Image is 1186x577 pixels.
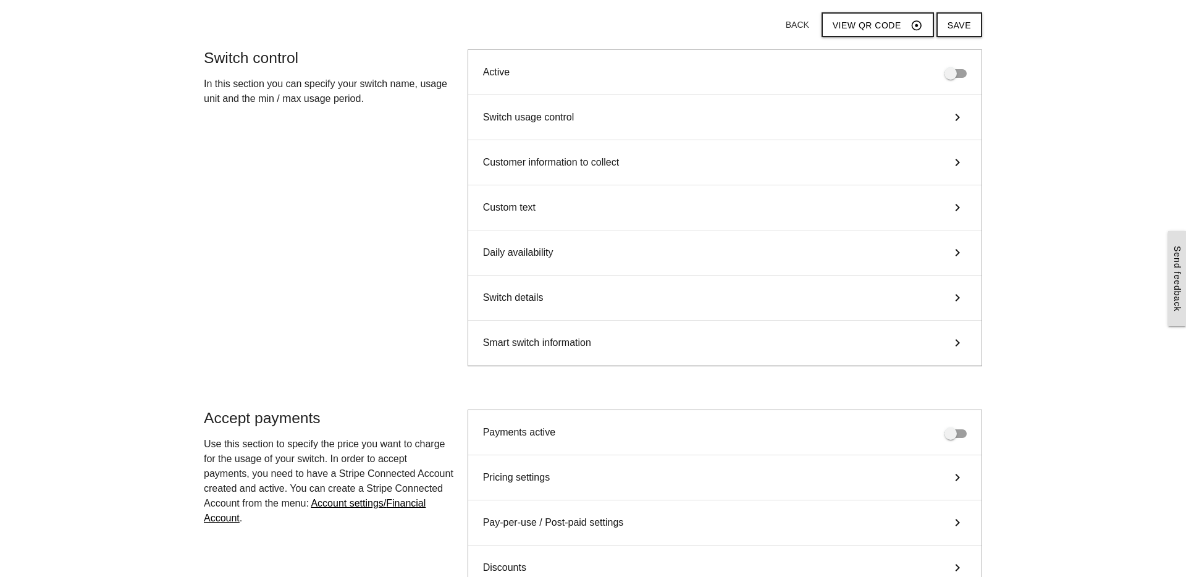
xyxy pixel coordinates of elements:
[948,560,967,575] i: keyboard_arrow_right
[204,437,455,526] p: .
[1168,231,1186,326] a: Send feedback
[948,290,967,305] i: keyboard_arrow_right
[911,14,923,37] i: adjust
[948,245,967,260] i: keyboard_arrow_right
[483,200,536,215] span: Custom text
[483,155,620,170] span: Customer information to collect
[833,20,901,30] span: View QR code
[483,335,591,350] span: Smart switch information
[204,410,321,426] span: Accept payments
[948,110,967,125] i: keyboard_arrow_right
[483,67,510,77] span: Active
[948,335,967,350] i: keyboard_arrow_right
[483,427,555,437] span: Payments active
[204,77,455,106] p: In this section you can specify your switch name, usage unit and the min / max usage period.
[204,49,298,66] span: Switch control
[776,14,819,36] button: Back
[483,290,544,305] span: Switch details
[483,470,550,485] span: Pricing settings
[948,470,967,485] i: keyboard_arrow_right
[483,245,553,260] span: Daily availability
[822,12,934,37] button: View QR code adjust
[311,498,383,508] span: Account settings
[204,498,426,523] a: /
[204,439,453,508] span: Use this section to specify the price you want to charge for the usage of your switch. In order t...
[483,515,624,530] span: Pay-per-use / Post-paid settings
[948,200,967,215] i: keyboard_arrow_right
[948,155,967,170] i: keyboard_arrow_right
[936,12,982,37] button: Save
[948,515,967,530] i: keyboard_arrow_right
[483,560,526,575] span: Discounts
[483,110,574,125] span: Switch usage control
